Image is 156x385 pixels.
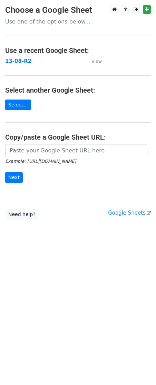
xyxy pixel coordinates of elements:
[5,133,151,141] h4: Copy/paste a Google Sheet URL:
[5,172,23,183] input: Next
[85,58,102,64] a: View
[5,5,151,15] h3: Choose a Google Sheet
[5,86,151,94] h4: Select another Google Sheet:
[91,59,102,64] small: View
[5,100,31,110] a: Select...
[121,352,156,385] iframe: Chat Widget
[5,209,39,220] a: Need help?
[5,46,151,55] h4: Use a recent Google Sheet:
[5,58,31,64] a: 13-08-R2
[5,144,147,157] input: Paste your Google Sheet URL here
[5,18,151,25] p: Use one of the options below...
[5,159,76,164] small: Example: [URL][DOMAIN_NAME]
[108,210,151,216] a: Google Sheets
